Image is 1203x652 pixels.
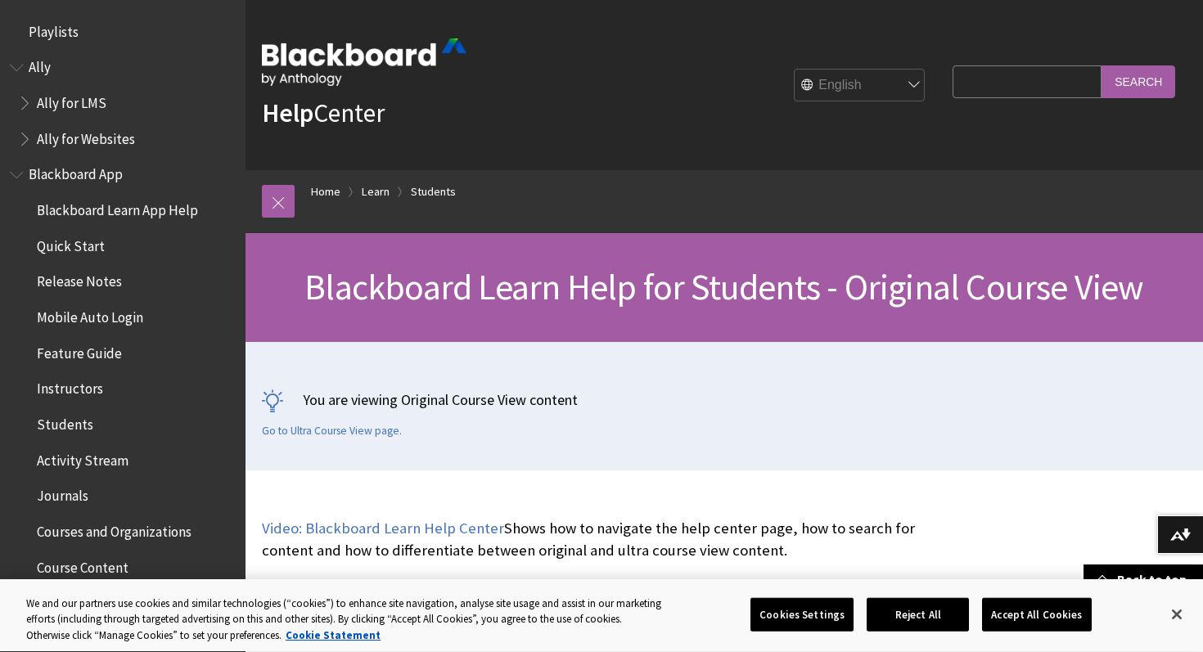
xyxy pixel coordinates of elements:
[262,519,504,538] a: Video: Blackboard Learn Help Center
[37,518,191,540] span: Courses and Organizations
[37,125,135,147] span: Ally for Websites
[411,182,456,202] a: Students
[286,628,381,642] a: More information about your privacy, opens in a new tab
[262,38,466,86] img: Blackboard by Anthology
[29,161,123,183] span: Blackboard App
[10,54,236,153] nav: Book outline for Anthology Ally Help
[37,89,106,111] span: Ally for LMS
[1084,564,1203,595] a: Back to top
[37,447,128,469] span: Activity Stream
[37,196,198,218] span: Blackboard Learn App Help
[867,597,969,632] button: Reject All
[1159,596,1195,632] button: Close
[362,182,390,202] a: Learn
[37,375,103,398] span: Instructors
[37,483,88,505] span: Journals
[795,70,926,102] select: Site Language Selector
[37,304,143,326] span: Mobile Auto Login
[37,554,128,576] span: Course Content
[262,424,402,438] a: Go to Ultra Course View page.
[262,97,313,129] strong: Help
[750,597,854,632] button: Cookies Settings
[37,232,105,254] span: Quick Start
[311,182,340,202] a: Home
[37,339,122,362] span: Feature Guide
[29,18,79,40] span: Playlists
[262,518,944,560] p: Shows how to navigate the help center page, how to search for content and how to differentiate be...
[29,54,51,76] span: Ally
[1102,65,1175,97] input: Search
[10,18,236,46] nav: Book outline for Playlists
[37,411,93,433] span: Students
[304,264,1143,309] span: Blackboard Learn Help for Students - Original Course View
[37,268,122,290] span: Release Notes
[262,389,1187,410] p: You are viewing Original Course View content
[262,97,385,129] a: HelpCenter
[26,596,662,644] div: We and our partners use cookies and similar technologies (“cookies”) to enhance site navigation, ...
[982,597,1091,632] button: Accept All Cookies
